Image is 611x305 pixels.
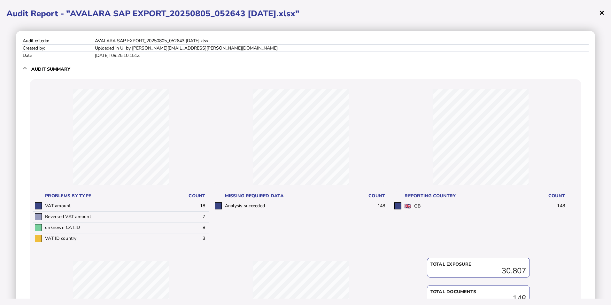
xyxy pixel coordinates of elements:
[43,201,172,211] td: VAT amount
[172,201,209,211] td: 18
[430,268,526,274] div: 30,807
[22,44,95,52] td: Created by:
[22,37,95,44] td: Audit criteria:
[531,201,568,211] td: 148
[352,201,388,211] td: 148
[43,191,172,201] th: Problems by type
[430,289,526,295] div: Total documents
[405,204,411,208] img: gb.png
[172,222,209,233] td: 8
[414,203,421,209] label: GB
[43,233,172,244] td: VAT ID country
[22,59,589,79] mat-expansion-panel-header: Audit summary
[31,66,70,72] h3: Audit summary
[22,52,95,59] td: Date
[599,6,605,19] span: ×
[403,191,531,201] th: Reporting country
[172,211,209,222] td: 7
[430,295,526,301] div: 148
[223,201,352,211] td: Analysis succeeded
[43,222,172,233] td: unknown CAT:ID
[172,191,209,201] th: Count
[352,191,388,201] th: Count
[6,8,605,19] h1: Audit Report - "AVALARA SAP EXPORT_20250805_052643 [DATE].xlsx"
[172,233,209,244] td: 3
[95,44,589,52] td: Uploaded in UI by [PERSON_NAME][EMAIL_ADDRESS][PERSON_NAME][DOMAIN_NAME]
[95,37,589,44] td: AVALARA SAP EXPORT_20250805_052643 [DATE].xlsx
[430,261,526,268] div: Total exposure
[95,52,589,59] td: [DATE]T09:25:10.151Z
[43,211,172,222] td: Reversed VAT amount
[531,191,568,201] th: Count
[223,191,352,201] th: Missing required data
